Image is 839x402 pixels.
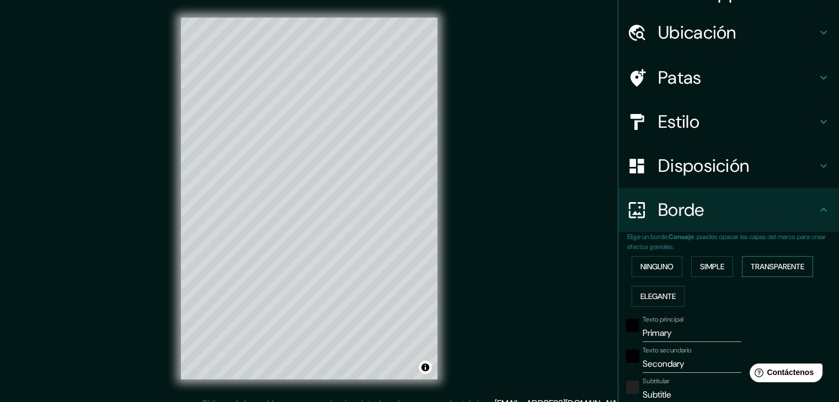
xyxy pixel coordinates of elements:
button: negro [626,350,639,363]
font: Patas [658,66,702,89]
font: Simple [700,262,724,271]
button: Transparente [742,256,813,277]
font: Texto secundario [643,346,692,355]
font: Subtitular [643,377,670,385]
font: Consejo [669,232,694,241]
button: Elegante [632,286,685,307]
font: Disposición [658,154,749,177]
button: color-222222 [626,381,639,394]
font: Ninguno [640,262,674,271]
font: : puedes opacar las capas del marco para crear efectos geniales. [627,232,826,251]
div: Estilo [618,100,839,144]
font: Texto principal [643,315,683,324]
button: negro [626,319,639,332]
font: Ubicación [658,21,736,44]
button: Activar o desactivar atribución [419,361,432,374]
div: Borde [618,188,839,232]
div: Disposición [618,144,839,188]
font: Estilo [658,110,699,133]
font: Transparente [751,262,804,271]
button: Ninguno [632,256,682,277]
font: Borde [658,198,704,221]
div: Patas [618,56,839,100]
font: Elegante [640,291,676,301]
div: Ubicación [618,10,839,55]
iframe: Lanzador de widgets de ayuda [741,359,827,390]
font: Elige un borde. [627,232,669,241]
button: Simple [691,256,733,277]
